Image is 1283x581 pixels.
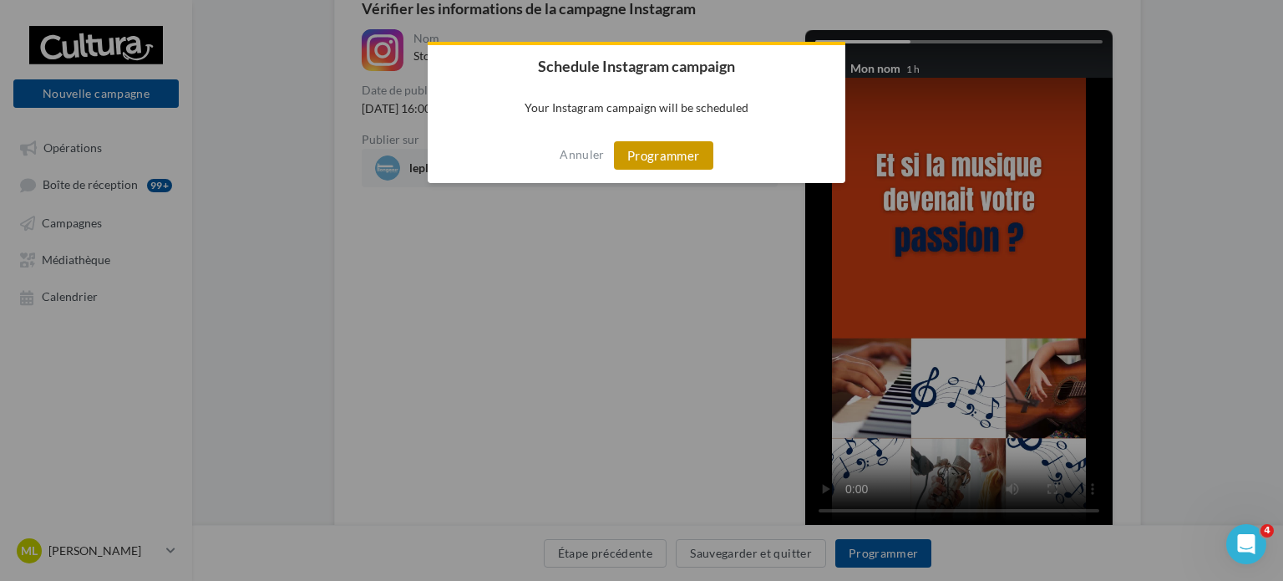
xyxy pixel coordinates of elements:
button: Annuler [560,141,604,168]
button: Programmer [614,141,713,170]
iframe: Intercom live chat [1226,524,1266,564]
span: 4 [1260,524,1274,538]
h2: Schedule Instagram campaign [428,45,845,87]
p: Your Instagram campaign will be scheduled [428,87,845,128]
